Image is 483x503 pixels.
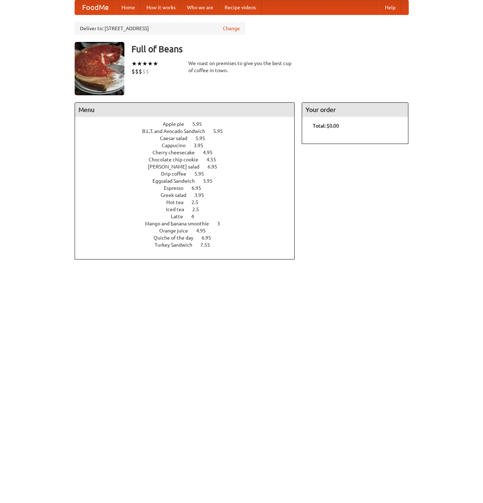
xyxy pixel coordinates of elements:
li: $ [132,68,135,75]
span: Caesar salad [160,135,194,141]
a: How it works [141,0,181,15]
a: Home [116,0,141,15]
span: 5.95 [194,171,211,177]
span: 4.95 [203,150,220,155]
li: ★ [153,60,158,68]
span: Eggsalad Sandwich [152,178,202,184]
span: 7.55 [200,242,217,248]
span: 2.5 [192,207,206,212]
a: Recipe videos [219,0,262,15]
span: Chocolate chip cookie [149,157,205,162]
a: Cherry cheesecake 4.95 [152,150,226,155]
span: Turkey Sandwich [155,242,199,248]
span: Cappucino [162,143,193,148]
h4: Your order [302,103,408,117]
a: Cappucino 3.95 [162,143,216,148]
a: [PERSON_NAME] salad 6.95 [148,164,230,170]
span: Quiche of the day [154,235,200,241]
a: Help [379,0,401,15]
span: 5.95 [195,135,212,141]
span: Drip coffee [161,171,193,177]
span: Latte [171,214,190,219]
span: 6.95 [202,235,218,241]
a: Eggsalad Sandwich 3.95 [152,178,226,184]
span: Apple pie [163,121,191,127]
span: 2.5 [192,199,205,205]
a: Espresso 6.95 [164,185,214,191]
li: ★ [142,60,147,68]
span: Greek salad [161,192,193,198]
img: angular.jpg [75,42,124,95]
span: Espresso [164,185,190,191]
b: Total: $0.00 [313,123,339,129]
div: Deliver to: [STREET_ADDRESS] [75,22,245,35]
a: Apple pie 5.95 [163,121,215,127]
a: Drip coffee 5.95 [161,171,217,177]
span: 3.95 [194,192,211,198]
a: Mango and banana smoothie 3 [145,221,233,226]
span: 4.55 [206,157,223,162]
li: ★ [132,60,137,68]
a: Turkey Sandwich 7.55 [155,242,223,248]
li: ★ [147,60,153,68]
span: 4.95 [196,228,213,234]
a: FoodMe [75,0,116,15]
a: Chocolate chip cookie 4.55 [149,157,229,162]
li: $ [142,68,146,75]
div: We roast on premises to give you the best cup of coffee in town. [188,60,295,74]
a: Orange juice 4.95 [159,228,219,234]
li: $ [139,68,142,75]
span: Mango and banana smoothie [145,221,216,226]
span: Iced tea [166,207,191,212]
li: ★ [137,60,142,68]
a: Greek salad 3.95 [161,192,217,198]
a: Iced tea 2.5 [166,207,212,212]
a: Quiche of the day 6.95 [154,235,224,241]
span: [PERSON_NAME] salad [148,164,206,170]
span: B.L.T. and Avocado Sandwich [142,128,212,134]
span: 5.95 [213,128,230,134]
a: Change [223,25,240,32]
h3: Full of Beans [132,42,409,56]
span: Cherry cheesecake [152,150,202,155]
li: $ [135,68,139,75]
span: 3 [217,221,227,226]
span: 5.95 [192,121,209,127]
span: 6.95 [208,164,224,170]
span: 6.95 [192,185,208,191]
li: $ [146,68,149,75]
a: Latte 4 [171,214,207,219]
span: 4 [191,214,201,219]
span: 3.95 [194,143,210,148]
h4: Menu [75,103,295,117]
span: 3.95 [203,178,220,184]
a: Who we are [181,0,219,15]
a: Hot tea 2.5 [166,199,211,205]
a: Caesar salad 5.95 [160,135,218,141]
a: B.L.T. and Avocado Sandwich 5.95 [142,128,236,134]
span: Hot tea [166,199,190,205]
span: Orange juice [159,228,195,234]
